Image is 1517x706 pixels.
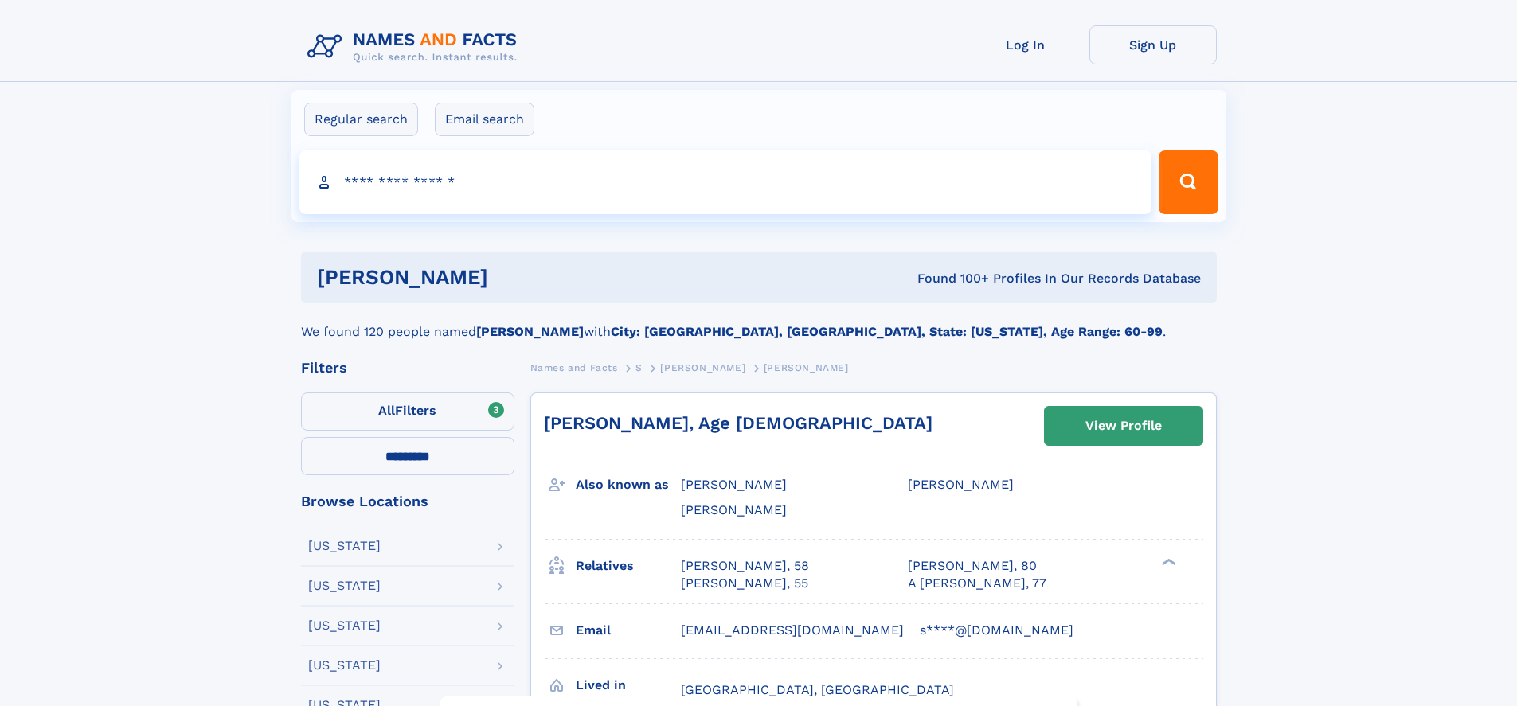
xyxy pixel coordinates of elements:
span: [EMAIL_ADDRESS][DOMAIN_NAME] [681,622,904,638]
a: Names and Facts [530,357,618,377]
span: [PERSON_NAME] [681,477,787,492]
img: Logo Names and Facts [301,25,530,68]
h3: Lived in [576,672,681,699]
div: ❯ [1158,556,1177,567]
a: [PERSON_NAME], 58 [681,557,809,575]
span: [PERSON_NAME] [764,362,849,373]
span: [PERSON_NAME] [681,502,787,517]
a: [PERSON_NAME], Age [DEMOGRAPHIC_DATA] [544,413,932,433]
a: [PERSON_NAME], 55 [681,575,808,592]
input: search input [299,150,1152,214]
span: [PERSON_NAME] [660,362,745,373]
h3: Also known as [576,471,681,498]
div: Browse Locations [301,494,514,509]
a: Log In [962,25,1089,64]
a: S [635,357,643,377]
div: [US_STATE] [308,579,381,592]
div: [US_STATE] [308,659,381,672]
b: City: [GEOGRAPHIC_DATA], [GEOGRAPHIC_DATA], State: [US_STATE], Age Range: 60-99 [611,324,1163,339]
span: All [378,403,395,418]
div: Filters [301,361,514,375]
div: [US_STATE] [308,540,381,552]
span: S [635,362,643,373]
a: View Profile [1045,407,1202,445]
label: Filters [301,392,514,431]
h1: [PERSON_NAME] [317,267,703,287]
label: Regular search [304,103,418,136]
a: [PERSON_NAME], 80 [908,557,1037,575]
div: We found 120 people named with . [301,303,1217,341]
span: [PERSON_NAME] [908,477,1014,492]
button: Search Button [1159,150,1218,214]
label: Email search [435,103,534,136]
h3: Email [576,617,681,644]
div: [US_STATE] [308,619,381,632]
b: [PERSON_NAME] [476,324,584,339]
h3: Relatives [576,552,681,579]
a: Sign Up [1089,25,1217,64]
div: Found 100+ Profiles In Our Records Database [702,270,1201,287]
span: [GEOGRAPHIC_DATA], [GEOGRAPHIC_DATA] [681,682,954,697]
div: View Profile [1085,408,1162,444]
a: A [PERSON_NAME], 77 [908,575,1046,592]
a: [PERSON_NAME] [660,357,745,377]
